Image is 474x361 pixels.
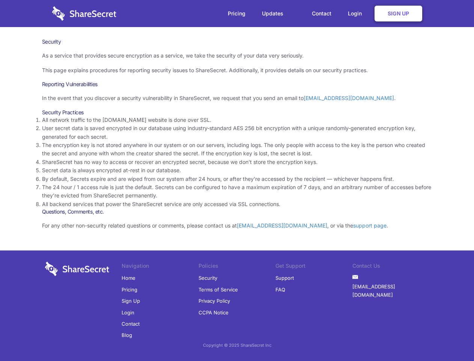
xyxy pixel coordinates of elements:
[42,166,432,174] li: Secret data is always encrypted at-rest in our database.
[42,38,432,45] h1: Security
[199,295,230,306] a: Privacy Policy
[199,262,275,272] li: Policies
[353,222,387,229] a: support page
[122,318,140,329] a: Contact
[42,221,432,230] p: For any other non-security related questions or comments, please contact us at , or via the .
[42,141,432,158] li: The encryption key is not stored anywhere in our system or on our servers, including logs. The on...
[122,307,134,318] a: Login
[275,284,285,295] a: FAQ
[42,66,432,74] p: This page explains procedures for reporting security issues to ShareSecret. Additionally, it prov...
[352,281,429,301] a: [EMAIL_ADDRESS][DOMAIN_NAME]
[42,116,432,124] li: All network traffic to the [DOMAIN_NAME] website is done over SSL.
[237,222,327,229] a: [EMAIL_ADDRESS][DOMAIN_NAME]
[42,52,432,60] p: As a service that provides secure encryption as a service, we take the security of your data very...
[42,109,432,116] h3: Security Practices
[352,262,429,272] li: Contact Us
[122,272,135,284] a: Home
[52,6,116,21] img: logo-wordmark-white-trans-d4663122ce5f474addd5e946df7df03e33cb6a1c49d2221995e7729f52c070b2.svg
[42,158,432,166] li: ShareSecret has no way to access or recover an encrypted secret, because we don’t store the encry...
[199,307,229,318] a: CCPA Notice
[122,262,199,272] li: Navigation
[42,124,432,141] li: User secret data is saved encrypted in our database using industry-standard AES 256 bit encryptio...
[45,262,109,276] img: logo-wordmark-white-trans-d4663122ce5f474addd5e946df7df03e33cb6a1c49d2221995e7729f52c070b2.svg
[275,262,352,272] li: Get Support
[304,2,339,25] a: Contact
[275,272,294,284] a: Support
[220,2,253,25] a: Pricing
[42,200,432,208] li: All backend services that power the ShareSecret service are only accessed via SSL connections.
[42,94,432,102] p: In the event that you discover a security vulnerability in ShareSecret, we request that you send ...
[199,272,217,284] a: Security
[304,95,394,101] a: [EMAIL_ADDRESS][DOMAIN_NAME]
[42,175,432,183] li: By default, Secrets expire and are wiped from our system after 24 hours, or after they’re accesse...
[122,329,132,341] a: Blog
[42,208,432,215] h3: Questions, Comments, etc.
[122,295,140,306] a: Sign Up
[42,81,432,88] h3: Reporting Vulnerabilities
[375,6,422,21] a: Sign Up
[199,284,238,295] a: Terms of Service
[340,2,373,25] a: Login
[122,284,137,295] a: Pricing
[42,183,432,200] li: The 24 hour / 1 access rule is just the default. Secrets can be configured to have a maximum expi...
